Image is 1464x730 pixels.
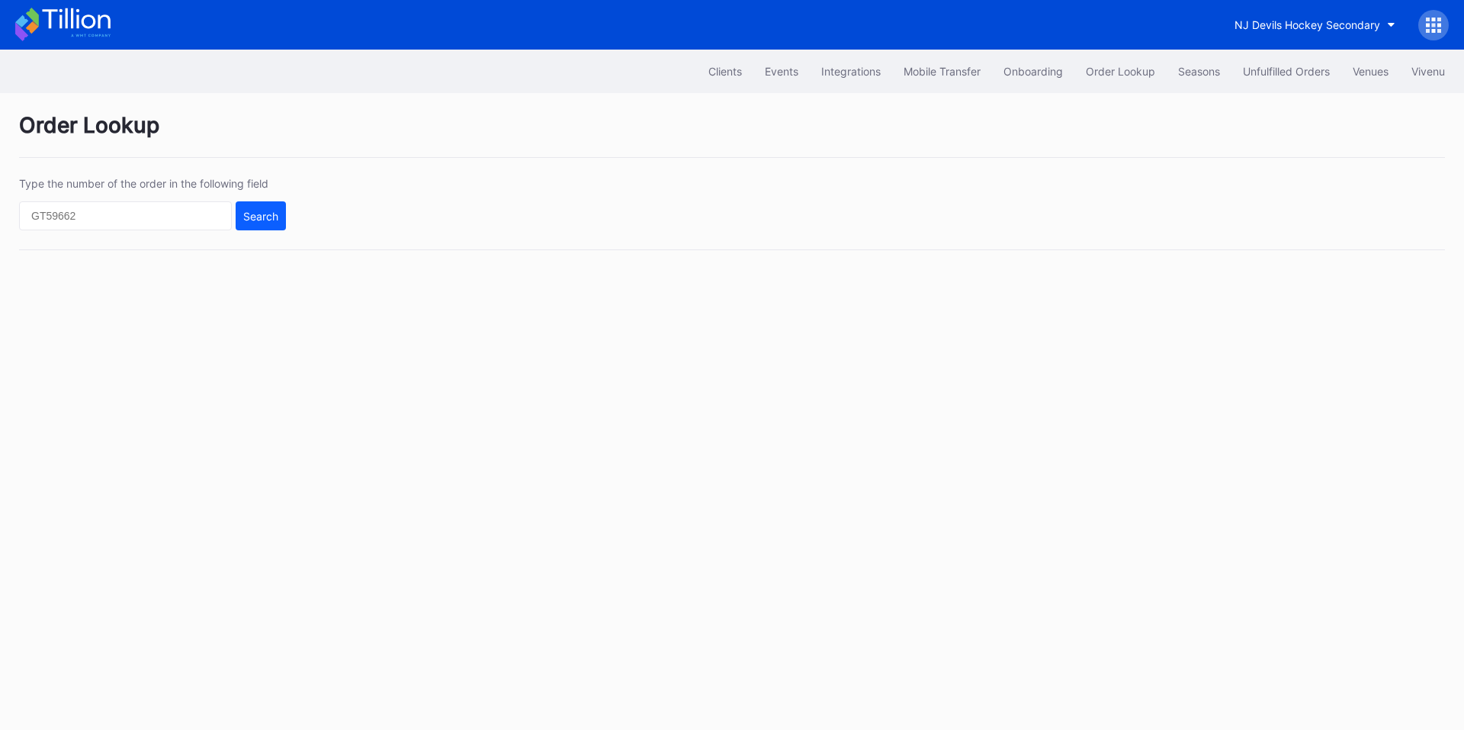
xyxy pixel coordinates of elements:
[1003,65,1063,78] div: Onboarding
[236,201,286,230] button: Search
[1086,65,1155,78] div: Order Lookup
[753,57,810,85] button: Events
[19,177,286,190] div: Type the number of the order in the following field
[19,112,1445,158] div: Order Lookup
[892,57,992,85] button: Mobile Transfer
[992,57,1074,85] button: Onboarding
[765,65,798,78] div: Events
[697,57,753,85] button: Clients
[1223,11,1407,39] button: NJ Devils Hockey Secondary
[821,65,881,78] div: Integrations
[1167,57,1231,85] button: Seasons
[19,201,232,230] input: GT59662
[904,65,981,78] div: Mobile Transfer
[243,210,278,223] div: Search
[1074,57,1167,85] button: Order Lookup
[1411,65,1445,78] div: Vivenu
[1234,18,1380,31] div: NJ Devils Hockey Secondary
[1178,65,1220,78] div: Seasons
[810,57,892,85] button: Integrations
[708,65,742,78] div: Clients
[1341,57,1400,85] button: Venues
[1231,57,1341,85] button: Unfulfilled Orders
[1243,65,1330,78] div: Unfulfilled Orders
[1400,57,1456,85] button: Vivenu
[1353,65,1389,78] div: Venues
